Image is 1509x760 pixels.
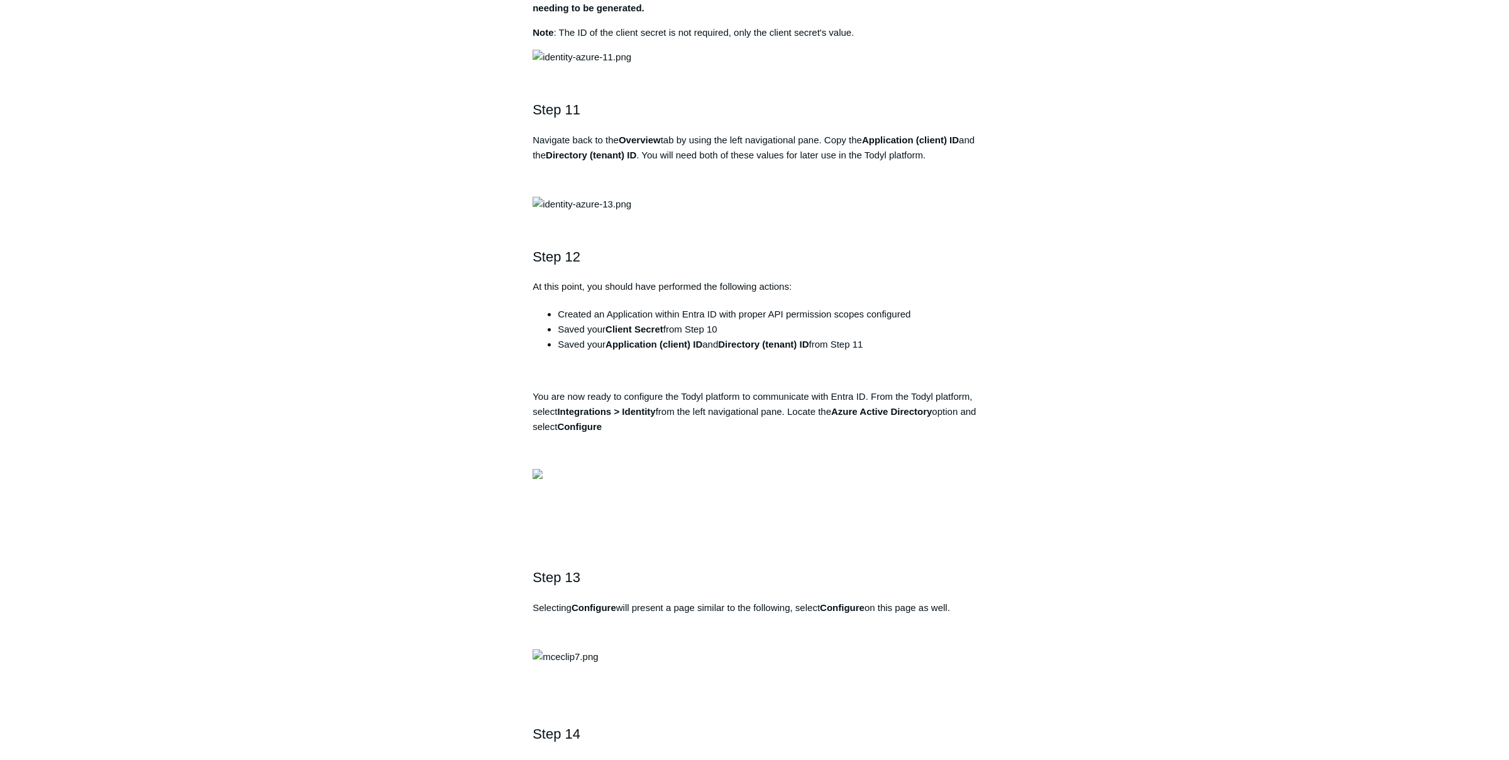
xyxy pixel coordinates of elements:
[558,307,976,322] li: Created an Application within Entra ID with proper API permission scopes configured
[558,322,976,337] li: Saved your from Step 10
[533,197,631,212] img: identity-azure-13.png
[533,723,976,745] h2: Step 14
[862,135,959,145] strong: Application (client) ID
[557,406,655,417] strong: Integrations > Identity
[605,339,702,350] strong: Application (client) ID
[546,150,636,160] strong: Directory (tenant) ID
[718,339,809,350] strong: Directory (tenant) ID
[533,469,543,479] img: 35158997234835
[533,389,976,434] p: You are now ready to configure the Todyl platform to communicate with Entra ID. From the Todyl pl...
[605,324,663,334] strong: Client Secret
[820,602,865,613] strong: Configure
[533,25,976,40] p: : The ID of the client secret is not required, only the client secret's value.
[533,133,976,163] p: Navigate back to the tab by using the left navigational pane. Copy the and the . You will need bo...
[533,600,976,615] p: Selecting will present a page similar to the following, select on this page as well.
[533,279,976,294] p: At this point, you should have performed the following actions:
[831,406,932,417] strong: Azure Active Directory
[619,135,661,145] strong: Overview
[572,602,616,613] strong: Configure
[558,337,976,352] li: Saved your and from Step 11
[557,421,602,432] strong: Configure
[533,99,976,121] h2: Step 11
[533,27,553,38] strong: Note
[533,566,976,588] h2: Step 13
[533,649,598,664] img: mceclip7.png
[533,246,976,268] h2: Step 12
[533,50,631,65] img: identity-azure-11.png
